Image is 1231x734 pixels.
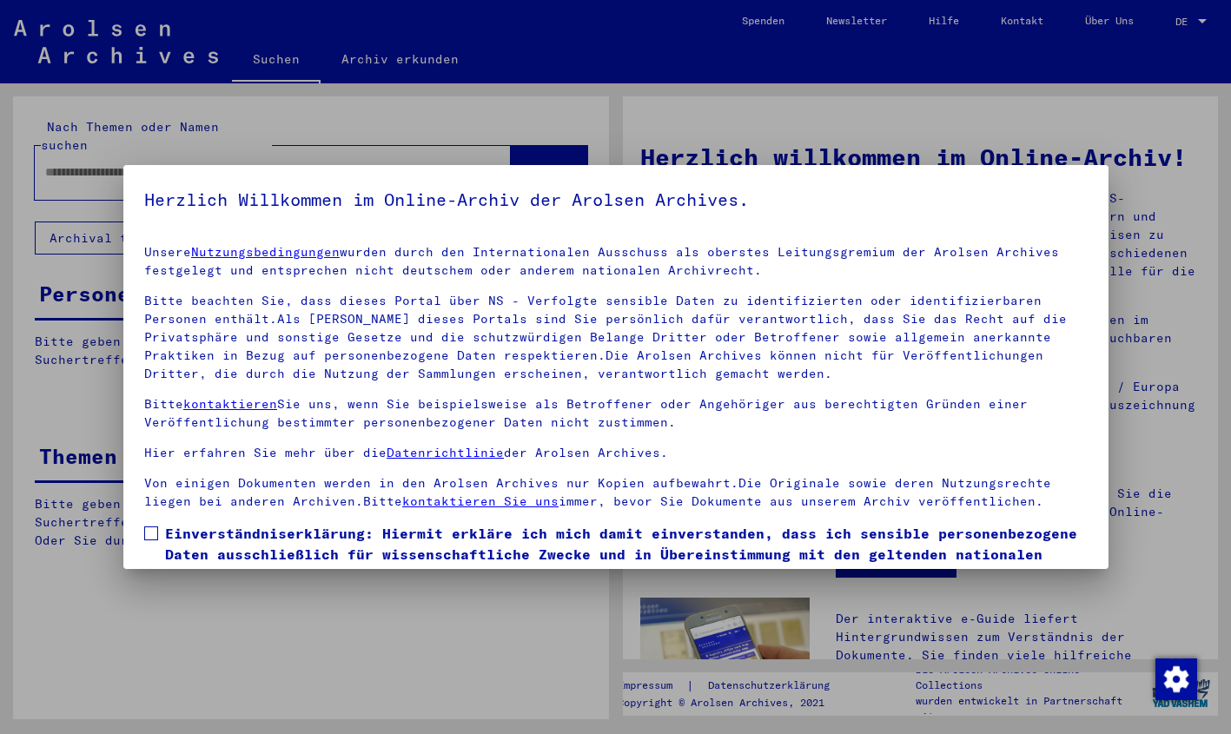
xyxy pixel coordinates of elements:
a: kontaktieren [183,396,277,412]
span: Einverständniserklärung: Hiermit erkläre ich mich damit einverstanden, dass ich sensible personen... [165,523,1088,606]
h5: Herzlich Willkommen im Online-Archiv der Arolsen Archives. [144,186,1088,214]
a: kontaktieren Sie uns [402,493,559,509]
img: Zustimmung ändern [1155,658,1197,700]
p: Von einigen Dokumenten werden in den Arolsen Archives nur Kopien aufbewahrt.Die Originale sowie d... [144,474,1088,511]
p: Unsere wurden durch den Internationalen Ausschuss als oberstes Leitungsgremium der Arolsen Archiv... [144,243,1088,280]
a: Datenrichtlinie [387,445,504,460]
p: Hier erfahren Sie mehr über die der Arolsen Archives. [144,444,1088,462]
p: Bitte beachten Sie, dass dieses Portal über NS - Verfolgte sensible Daten zu identifizierten oder... [144,292,1088,383]
div: Zustimmung ändern [1155,658,1196,699]
p: Bitte Sie uns, wenn Sie beispielsweise als Betroffener oder Angehöriger aus berechtigten Gründen ... [144,395,1088,432]
a: Nutzungsbedingungen [191,244,340,260]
